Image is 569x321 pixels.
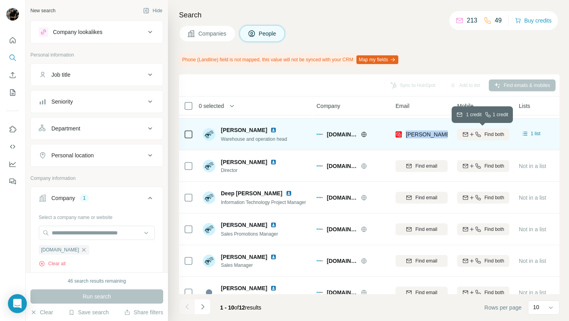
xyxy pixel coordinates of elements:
[80,194,89,202] div: 1
[220,304,261,311] span: results
[327,194,357,202] span: [DOMAIN_NAME]
[519,258,546,264] span: Not in a list
[484,226,504,233] span: Find both
[533,303,539,311] p: 10
[234,304,239,311] span: of
[484,131,504,138] span: Find both
[286,190,292,196] img: LinkedIn logo
[317,102,340,110] span: Company
[6,68,19,82] button: Enrich CSV
[519,226,546,232] span: Not in a list
[6,85,19,100] button: My lists
[270,159,277,165] img: LinkedIn logo
[6,174,19,189] button: Feedback
[396,255,448,267] button: Find email
[457,102,473,110] span: Mobile
[327,162,357,170] span: [DOMAIN_NAME]
[415,194,437,201] span: Find email
[457,223,509,235] button: Find both
[327,225,357,233] span: [DOMAIN_NAME]
[221,167,286,174] span: Director
[484,289,504,296] span: Find both
[221,284,267,292] span: [PERSON_NAME]
[6,122,19,136] button: Use Surfe on LinkedIn
[31,92,163,111] button: Seniority
[415,289,437,296] span: Find email
[457,192,509,204] button: Find both
[179,9,560,21] h4: Search
[6,8,19,21] img: Avatar
[203,191,215,204] img: Avatar
[30,175,163,182] p: Company information
[51,125,80,132] div: Department
[195,299,211,315] button: Navigate to next page
[239,304,245,311] span: 12
[138,5,168,17] button: Hide
[270,254,277,260] img: LinkedIn logo
[484,304,522,312] span: Rows per page
[327,257,357,265] span: [DOMAIN_NAME]
[221,231,278,237] span: Sales Promotions Manager
[317,165,323,166] img: Logo of oldsold.in
[6,157,19,171] button: Dashboard
[8,294,27,313] div: Open Intercom Messenger
[356,55,398,64] button: Map my fields
[415,162,437,170] span: Find email
[484,257,504,264] span: Find both
[53,28,102,36] div: Company lookalikes
[415,226,437,233] span: Find email
[495,16,502,25] p: 49
[519,102,530,110] span: Lists
[203,255,215,267] img: Avatar
[396,130,402,138] img: provider prospeo logo
[39,260,66,267] button: Clear all
[30,308,53,316] button: Clear
[220,304,234,311] span: 1 - 10
[124,308,163,316] button: Share filters
[203,286,215,299] img: Avatar
[30,7,55,14] div: New search
[270,127,277,133] img: LinkedIn logo
[327,289,357,296] span: [DOMAIN_NAME]
[203,128,215,141] img: Avatar
[221,158,267,166] span: [PERSON_NAME]
[6,140,19,154] button: Use Surfe API
[221,126,267,134] span: [PERSON_NAME]
[6,51,19,65] button: Search
[396,192,448,204] button: Find email
[406,131,545,138] span: [PERSON_NAME][EMAIL_ADDRESS][DOMAIN_NAME]
[221,136,287,142] span: Warehouse and operation head
[270,222,277,228] img: LinkedIn logo
[519,194,546,201] span: Not in a list
[515,15,552,26] button: Buy credits
[484,194,504,201] span: Find both
[259,30,277,38] span: People
[203,160,215,172] img: Avatar
[221,253,267,261] span: [PERSON_NAME]
[457,128,509,140] button: Find both
[317,260,323,261] img: Logo of oldsold.in
[221,189,283,197] span: Deep [PERSON_NAME]
[327,130,357,138] span: [DOMAIN_NAME]
[396,102,409,110] span: Email
[203,223,215,236] img: Avatar
[51,71,70,79] div: Job title
[415,257,437,264] span: Find email
[199,102,224,110] span: 0 selected
[396,287,448,298] button: Find email
[39,211,155,221] div: Select a company name or website
[179,53,400,66] div: Phone (Landline) field is not mapped, this value will not be synced with your CRM
[31,189,163,211] button: Company1
[457,255,509,267] button: Find both
[457,287,509,298] button: Find both
[221,200,306,205] span: Information Technology Project Manager
[6,33,19,47] button: Quick start
[221,262,286,269] span: Sales Manager
[31,146,163,165] button: Personal location
[31,119,163,138] button: Department
[31,23,163,42] button: Company lookalikes
[68,278,126,285] div: 46 search results remaining
[396,223,448,235] button: Find email
[41,246,79,253] span: [DOMAIN_NAME]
